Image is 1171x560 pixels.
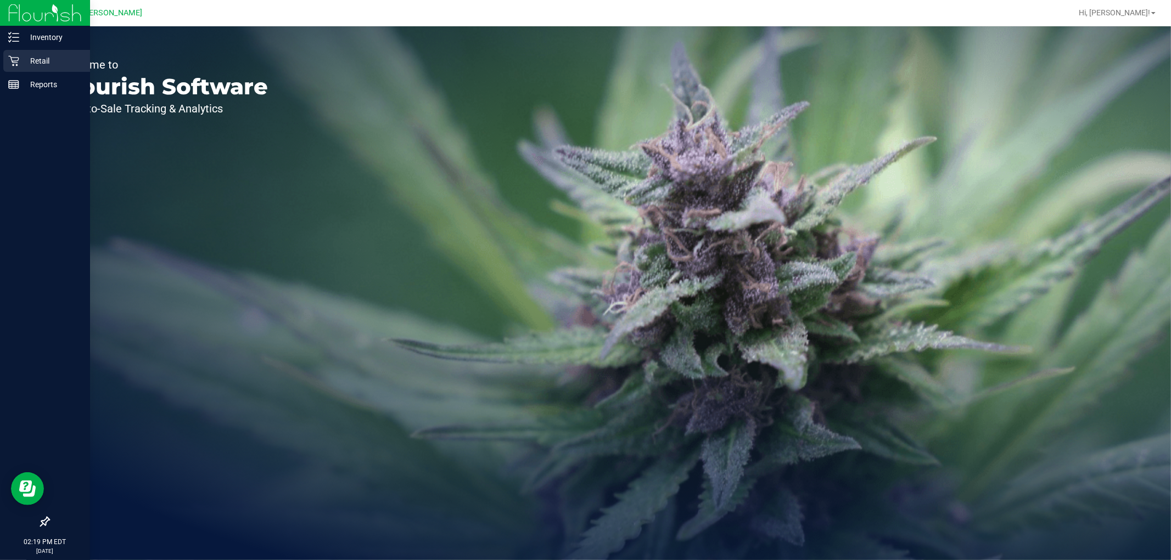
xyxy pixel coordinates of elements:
p: [DATE] [5,547,85,555]
iframe: Resource center [11,472,44,505]
inline-svg: Inventory [8,32,19,43]
p: Reports [19,78,85,91]
span: Hi, [PERSON_NAME]! [1079,8,1150,17]
p: Flourish Software [59,76,268,98]
p: 02:19 PM EDT [5,537,85,547]
inline-svg: Reports [8,79,19,90]
p: Retail [19,54,85,67]
p: Inventory [19,31,85,44]
p: Welcome to [59,59,268,70]
inline-svg: Retail [8,55,19,66]
p: Seed-to-Sale Tracking & Analytics [59,103,268,114]
span: [PERSON_NAME] [82,8,142,18]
